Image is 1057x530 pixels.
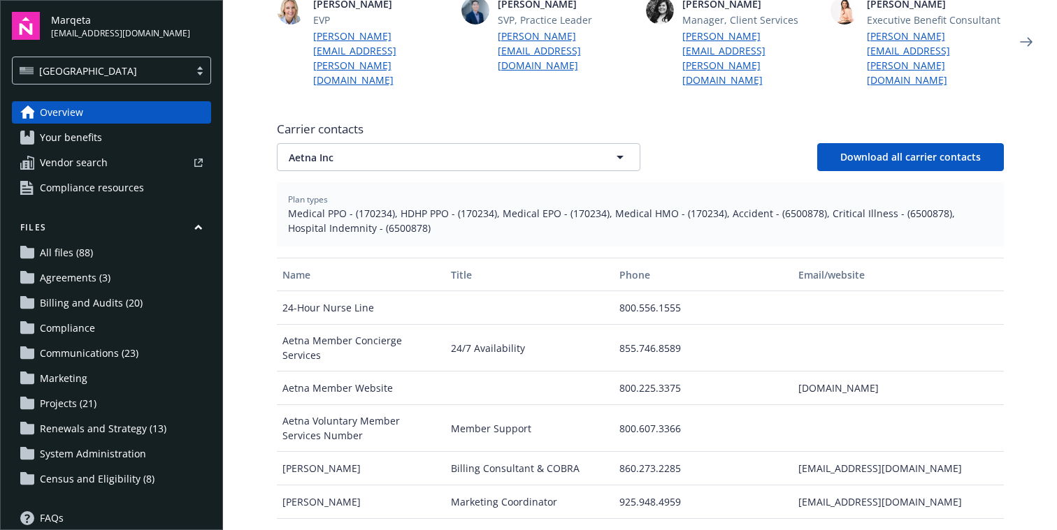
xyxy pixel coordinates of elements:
[40,292,143,314] span: Billing and Audits (20)
[277,371,445,405] div: Aetna Member Website
[498,29,635,73] a: [PERSON_NAME][EMAIL_ADDRESS][DOMAIN_NAME]
[12,221,211,239] button: Files
[282,267,440,282] div: Name
[51,13,190,27] span: Marqeta
[793,371,1003,405] div: [DOMAIN_NAME]
[288,193,993,206] span: Plan types
[289,150,580,165] span: Aetna Inc
[12,267,211,289] a: Agreements (3)
[793,452,1003,485] div: [EMAIL_ADDRESS][DOMAIN_NAME]
[445,405,614,452] div: Member Support
[51,27,190,40] span: [EMAIL_ADDRESS][DOMAIN_NAME]
[1015,31,1037,53] a: Next
[793,258,1003,291] button: Email/website
[277,291,445,325] div: 24-Hour Nurse Line
[313,13,450,27] span: EVP
[614,325,793,371] div: 855.746.8589
[614,371,793,405] div: 800.225.3375
[40,418,166,440] span: Renewals and Strategy (13)
[40,367,87,390] span: Marketing
[445,452,614,485] div: Billing Consultant & COBRA
[313,29,450,87] a: [PERSON_NAME][EMAIL_ADDRESS][PERSON_NAME][DOMAIN_NAME]
[40,242,93,264] span: All files (88)
[40,317,95,339] span: Compliance
[12,418,211,440] a: Renewals and Strategy (13)
[12,101,211,124] a: Overview
[445,325,614,371] div: 24/7 Availability
[20,64,182,78] span: [GEOGRAPHIC_DATA]
[39,64,137,78] span: [GEOGRAPHIC_DATA]
[445,258,614,291] button: Title
[40,392,96,415] span: Projects (21)
[614,258,793,291] button: Phone
[277,258,445,291] button: Name
[40,443,146,465] span: System Administration
[277,325,445,371] div: Aetna Member Concierge Services
[40,177,144,199] span: Compliance resources
[12,242,211,264] a: All files (88)
[12,292,211,314] a: Billing and Audits (20)
[40,342,138,365] span: Communications (23)
[12,468,211,490] a: Census and Eligibility (8)
[12,177,211,199] a: Compliance resources
[12,507,211,529] a: FAQs
[12,342,211,365] a: Communications (23)
[614,485,793,519] div: 925.948.4959
[840,150,981,163] span: Download all carrier contacts
[12,126,211,149] a: Your benefits
[12,367,211,390] a: Marketing
[277,405,445,452] div: Aetna Voluntary Member Services Number
[288,206,993,235] span: Medical PPO - (170234), HDHP PPO - (170234), Medical EPO - (170234), Medical HMO - (170234), Acci...
[277,485,445,519] div: [PERSON_NAME]
[40,507,64,529] span: FAQs
[277,121,1004,138] span: Carrier contacts
[40,468,154,490] span: Census and Eligibility (8)
[614,405,793,452] div: 800.607.3366
[867,29,1004,87] a: [PERSON_NAME][EMAIL_ADDRESS][PERSON_NAME][DOMAIN_NAME]
[867,13,1004,27] span: Executive Benefit Consultant
[40,267,110,289] span: Agreements (3)
[798,267,998,282] div: Email/website
[40,152,108,174] span: Vendor search
[614,452,793,485] div: 860.273.2285
[277,143,640,171] button: Aetna Inc
[12,317,211,339] a: Compliance
[40,126,102,149] span: Your benefits
[451,267,608,282] div: Title
[12,12,40,40] img: navigator-logo.svg
[40,101,83,124] span: Overview
[51,12,211,40] button: Marqeta[EMAIL_ADDRESS][DOMAIN_NAME]
[12,392,211,415] a: Projects (21)
[793,485,1003,519] div: [EMAIL_ADDRESS][DOMAIN_NAME]
[682,29,819,87] a: [PERSON_NAME][EMAIL_ADDRESS][PERSON_NAME][DOMAIN_NAME]
[817,143,1004,171] button: Download all carrier contacts
[614,291,793,325] div: 800.556.1555
[277,452,445,485] div: [PERSON_NAME]
[445,485,614,519] div: Marketing Coordinator
[12,152,211,174] a: Vendor search
[682,13,819,27] span: Manager, Client Services
[12,443,211,465] a: System Administration
[498,13,635,27] span: SVP, Practice Leader
[619,267,787,282] div: Phone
